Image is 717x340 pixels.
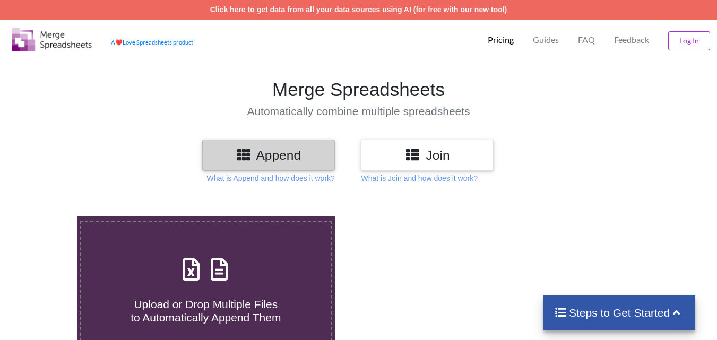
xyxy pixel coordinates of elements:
p: Guides [533,34,559,46]
p: FAQ [578,34,595,46]
a: Click here to get data from all your data sources using AI (for free with our new tool) [210,5,507,14]
a: AheartLove Spreadsheets product [111,39,193,46]
img: Logo.png [12,28,92,51]
p: What is Append and how does it work? [207,173,335,184]
h3: Join [369,147,486,163]
h4: Steps to Get Started [554,306,685,319]
button: Log In [668,31,710,50]
p: What is Join and how does it work? [361,173,477,184]
span: heart [115,39,123,46]
span: Upload or Drop Multiple Files to Automatically Append Them [131,298,281,324]
span: Feedback [614,36,649,44]
p: Pricing [488,34,514,46]
h3: Append [210,147,327,163]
